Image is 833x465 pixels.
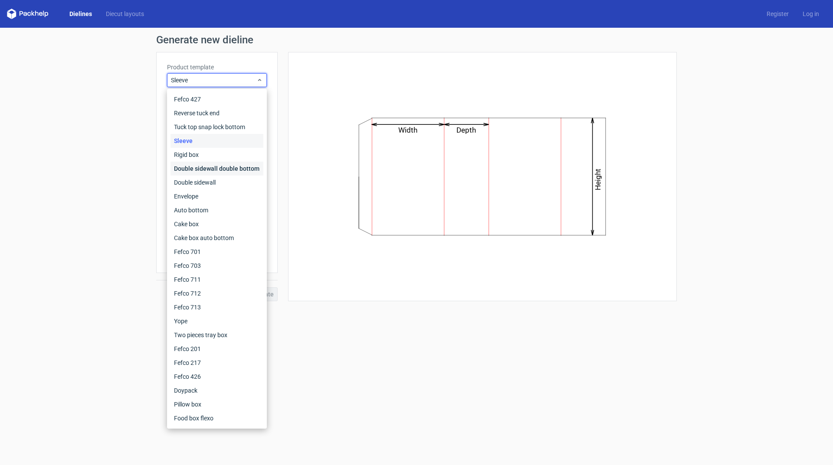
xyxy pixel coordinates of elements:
[171,245,263,259] div: Fefco 701
[171,120,263,134] div: Tuck top snap lock bottom
[796,10,826,18] a: Log in
[457,126,476,134] text: Depth
[594,169,603,190] text: Height
[171,286,263,300] div: Fefco 712
[171,148,263,162] div: Rigid box
[171,411,263,425] div: Food box flexo
[171,217,263,231] div: Cake box
[171,259,263,273] div: Fefco 703
[156,35,677,45] h1: Generate new dieline
[171,356,263,370] div: Fefco 217
[171,134,263,148] div: Sleeve
[171,92,263,106] div: Fefco 427
[171,162,263,176] div: Double sidewall double bottom
[62,10,99,18] a: Dielines
[171,203,263,217] div: Auto bottom
[171,370,263,384] div: Fefco 426
[171,273,263,286] div: Fefco 711
[171,189,263,203] div: Envelope
[171,314,263,328] div: Yope
[171,342,263,356] div: Fefco 201
[171,300,263,314] div: Fefco 713
[171,106,263,120] div: Reverse tuck end
[171,176,263,189] div: Double sidewall
[171,384,263,397] div: Doypack
[399,126,418,134] text: Width
[171,231,263,245] div: Cake box auto bottom
[760,10,796,18] a: Register
[99,10,151,18] a: Diecut layouts
[167,63,267,72] label: Product template
[171,397,263,411] div: Pillow box
[171,76,256,85] span: Sleeve
[171,328,263,342] div: Two pieces tray box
